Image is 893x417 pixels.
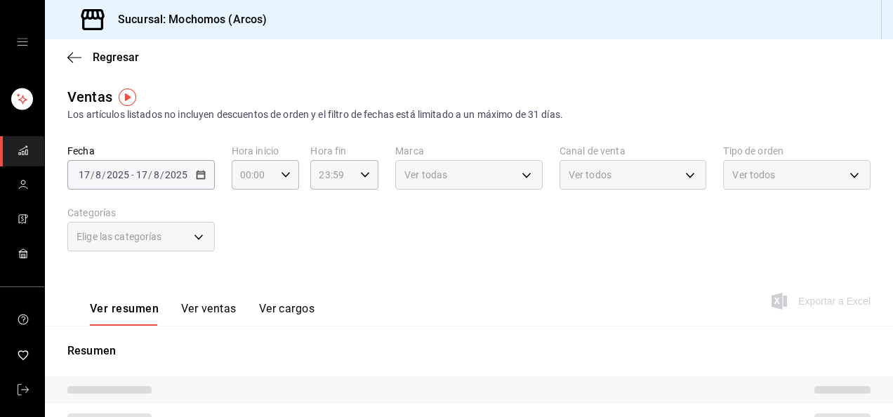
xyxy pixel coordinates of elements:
button: Ver resumen [90,302,159,326]
img: Tooltip marker [119,88,136,106]
button: Ver ventas [181,302,237,326]
input: -- [78,169,91,180]
label: Hora inicio [232,146,300,156]
span: Regresar [93,51,139,64]
button: Regresar [67,51,139,64]
span: Ver todos [732,168,775,182]
label: Marca [395,146,543,156]
label: Tipo de orden [723,146,871,156]
span: / [102,169,106,180]
button: open drawer [17,37,28,48]
input: -- [95,169,102,180]
span: Ver todas [404,168,447,182]
div: Los artículos listados no incluyen descuentos de orden y el filtro de fechas está limitado a un m... [67,107,871,122]
input: ---- [106,169,130,180]
input: -- [135,169,148,180]
h3: Sucursal: Mochomos (Arcos) [107,11,267,28]
p: Resumen [67,343,871,359]
input: ---- [164,169,188,180]
label: Fecha [67,146,215,156]
label: Canal de venta [560,146,707,156]
span: / [160,169,164,180]
label: Hora fin [310,146,378,156]
input: -- [153,169,160,180]
span: / [148,169,152,180]
span: - [131,169,134,180]
span: / [91,169,95,180]
button: Ver cargos [259,302,315,326]
div: Ventas [67,86,112,107]
span: Elige las categorías [77,230,162,244]
span: Ver todos [569,168,611,182]
label: Categorías [67,208,215,218]
div: navigation tabs [90,302,315,326]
